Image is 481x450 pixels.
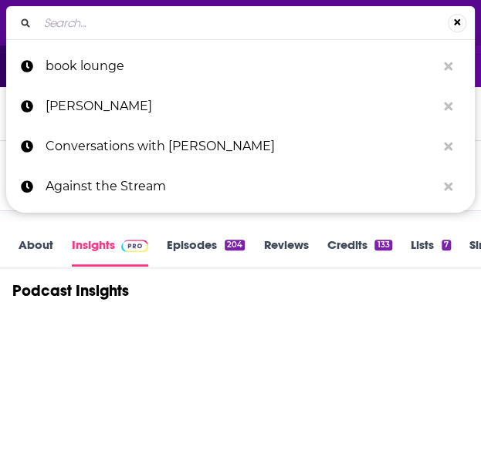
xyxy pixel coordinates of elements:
[72,237,148,267] a: InsightsPodchaser Pro
[6,126,475,166] a: Conversations with [PERSON_NAME]
[6,6,475,39] div: Search...
[225,240,245,250] div: 204
[121,240,148,252] img: Podchaser Pro
[442,240,451,250] div: 7
[46,126,436,166] p: Conversations with Tyler
[46,166,436,207] p: Against the Stream
[12,281,129,301] h1: Podcast Insights
[38,11,448,35] input: Search...
[6,46,475,86] a: book lounge
[46,46,436,86] p: book lounge
[327,237,391,267] a: Credits133
[6,86,475,126] a: [PERSON_NAME]
[167,237,245,267] a: Episodes204
[19,237,53,267] a: About
[374,240,391,250] div: 133
[6,166,475,207] a: Against the Stream
[46,86,436,126] p: John McPhee
[411,237,451,267] a: Lists7
[263,237,308,267] a: Reviews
